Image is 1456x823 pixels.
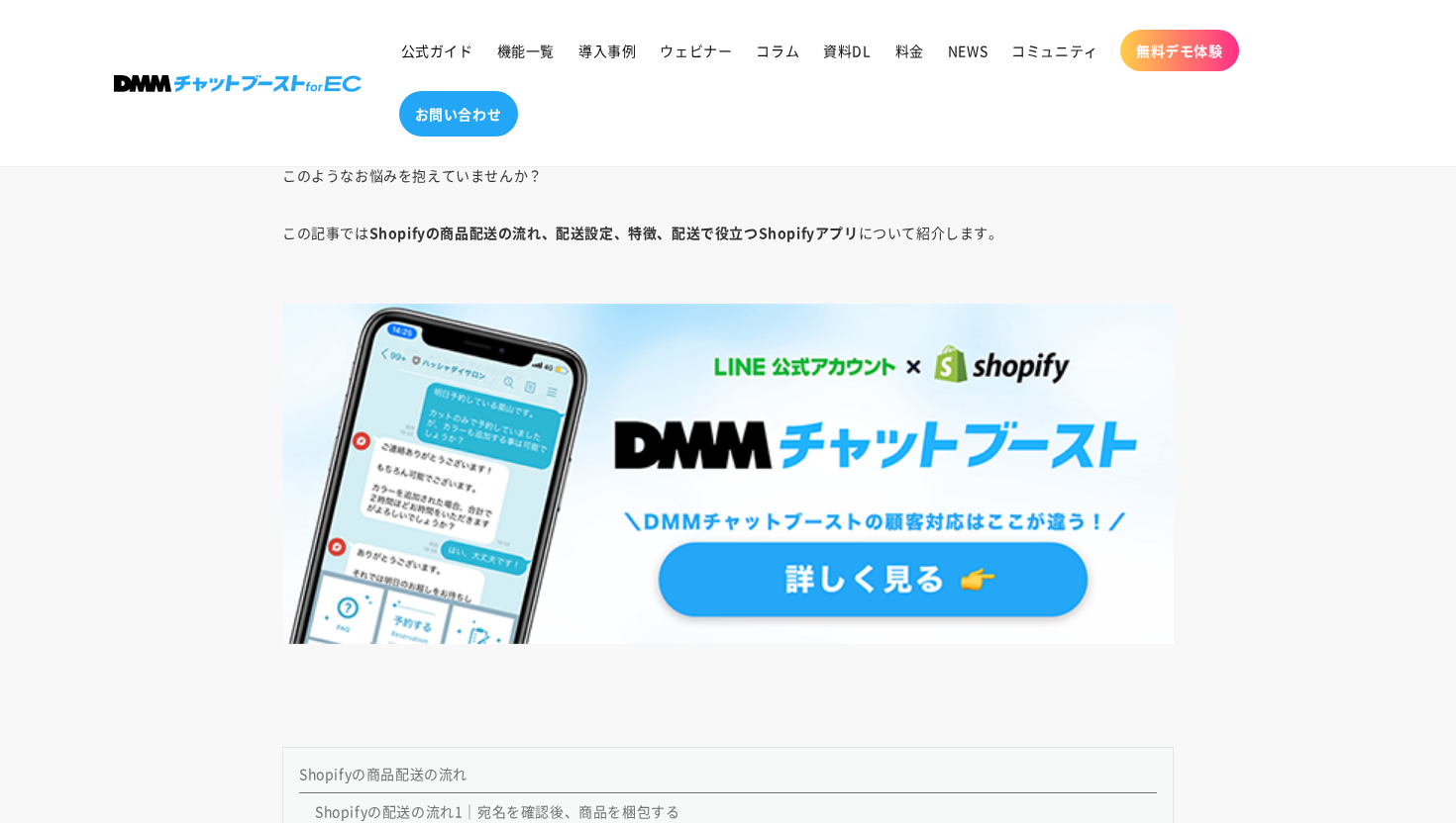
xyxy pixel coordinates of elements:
[299,764,468,783] a: Shopifyの商品配送の流れ
[948,42,988,59] span: NEWS
[578,42,636,59] span: 導入事例
[399,91,518,137] a: お問い合わせ
[1011,42,1098,59] span: コミュニティ
[811,30,883,71] a: 資料DL
[369,223,859,242] strong: Shopifyの商品配送の流れ、配送設定、特徴、配送で役立つShopifyアプリ
[648,30,744,71] a: ウェビナー
[895,42,924,59] span: 料金
[282,304,1174,644] img: DMMチャットブーストforEC
[1136,42,1223,59] span: 無料デモ体験
[1120,30,1239,71] a: 無料デモ体験
[389,30,485,71] a: 公式ガイド
[660,42,732,59] span: ウェビナー
[999,30,1110,71] a: コミュニティ
[884,30,936,71] a: 料金
[823,42,871,59] span: 資料DL
[936,30,999,71] a: NEWS
[485,30,567,71] a: 機能一覧
[282,161,1174,189] p: このようなお悩みを抱えていませんか？
[401,42,473,59] span: 公式ガイド
[114,75,362,92] img: 株式会社DMM Boost
[282,219,1174,274] p: この記事では について紹介します。
[415,105,502,123] span: お問い合わせ
[567,30,648,71] a: 導入事例
[744,30,811,71] a: コラム
[756,42,799,59] span: コラム
[315,801,679,821] a: Shopifyの配送の流れ1｜宛名を確認後、商品を梱包する
[497,42,555,59] span: 機能一覧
